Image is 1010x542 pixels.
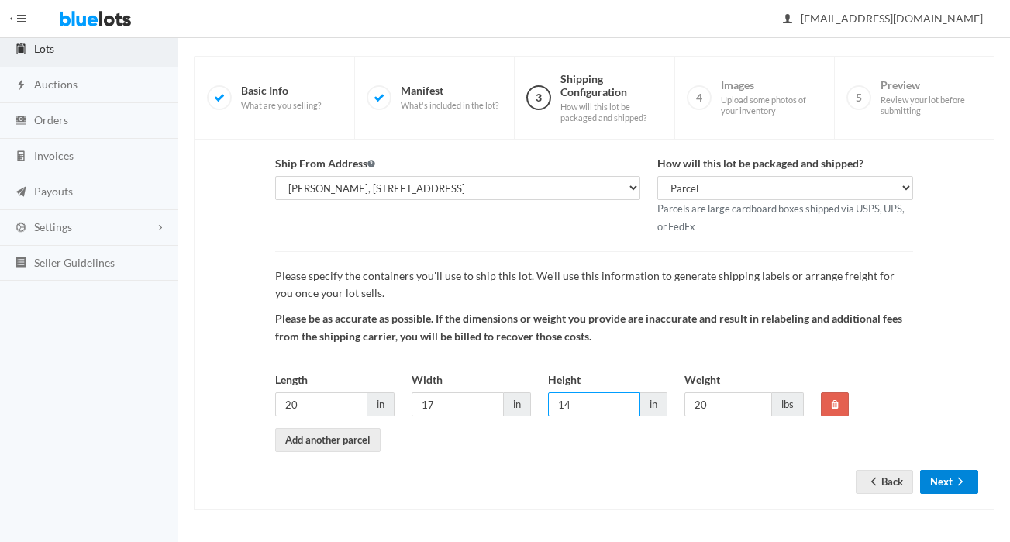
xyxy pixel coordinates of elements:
[34,113,68,126] span: Orders
[13,221,29,236] ion-icon: cog
[548,371,581,389] label: Height
[920,470,978,494] button: Nextarrow forward
[34,78,78,91] span: Auctions
[560,72,661,123] span: Shipping Configuration
[367,392,395,416] span: in
[13,78,29,93] ion-icon: flash
[275,312,902,343] strong: Please be as accurate as possible. If the dimensions or weight you provide are inaccurate and res...
[34,185,73,198] span: Payouts
[640,392,667,416] span: in
[684,371,720,389] label: Weight
[721,78,822,116] span: Images
[275,428,381,452] a: Add another parcel
[856,470,913,494] a: arrow backBack
[560,102,661,123] span: How will this lot be packaged and shipped?
[784,12,983,25] span: [EMAIL_ADDRESS][DOMAIN_NAME]
[526,85,551,110] span: 3
[13,150,29,164] ion-icon: calculator
[275,371,308,389] label: Length
[866,475,881,490] ion-icon: arrow back
[401,100,498,111] span: What's included in the lot?
[34,42,54,55] span: Lots
[657,202,905,233] small: Parcels are large cardboard boxes shipped via USPS, UPS, or FedEx
[412,371,443,389] label: Width
[275,268,912,302] p: Please specify the containers you'll use to ship this lot. We'll use this information to generate...
[657,155,863,173] label: How will this lot be packaged and shipped?
[687,85,712,110] span: 4
[504,392,531,416] span: in
[401,84,498,111] span: Manifest
[241,100,321,111] span: What are you selling?
[780,12,795,27] ion-icon: person
[241,84,321,111] span: Basic Info
[34,149,74,162] span: Invoices
[881,78,981,116] span: Preview
[275,155,375,173] label: Ship From Address
[953,475,968,490] ion-icon: arrow forward
[34,220,72,233] span: Settings
[846,85,871,110] span: 5
[13,185,29,200] ion-icon: paper plane
[34,256,115,269] span: Seller Guidelines
[13,43,29,57] ion-icon: clipboard
[13,256,29,271] ion-icon: list box
[881,95,981,116] span: Review your lot before submitting
[721,95,822,116] span: Upload some photos of your inventory
[13,114,29,129] ion-icon: cash
[772,392,804,416] span: lbs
